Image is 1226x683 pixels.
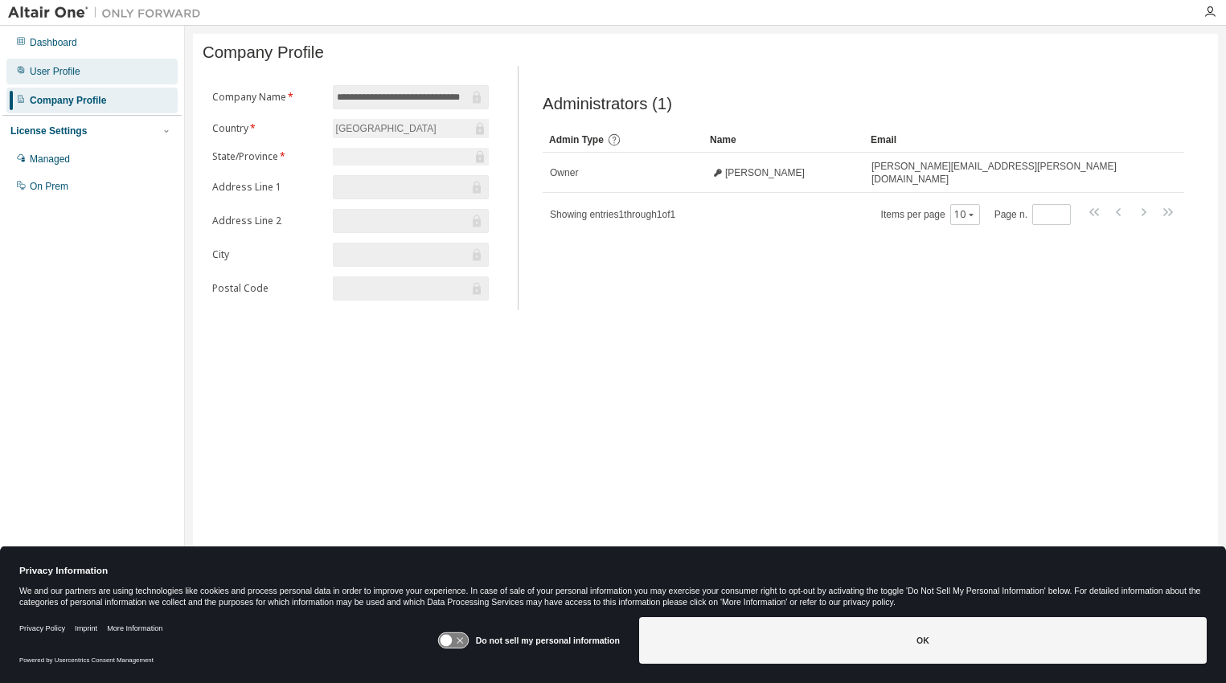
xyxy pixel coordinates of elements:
div: License Settings [10,125,87,137]
span: Items per page [881,204,980,225]
label: Address Line 2 [212,215,323,227]
div: User Profile [30,65,80,78]
div: Company Profile [30,94,106,107]
div: [GEOGRAPHIC_DATA] [334,120,439,137]
label: Address Line 1 [212,181,323,194]
div: Email [871,127,1139,153]
label: Postal Code [212,282,323,295]
span: [PERSON_NAME] [725,166,805,179]
label: City [212,248,323,261]
div: [GEOGRAPHIC_DATA] [333,119,489,138]
span: Admin Type [549,134,604,145]
span: Showing entries 1 through 1 of 1 [550,209,675,220]
span: Page n. [994,204,1071,225]
div: Managed [30,153,70,166]
label: Company Name [212,91,323,104]
label: State/Province [212,150,323,163]
span: Company Profile [203,43,324,62]
div: Name [710,127,858,153]
span: Administrators (1) [543,95,672,113]
div: On Prem [30,180,68,193]
span: [PERSON_NAME][EMAIL_ADDRESS][PERSON_NAME][DOMAIN_NAME] [871,160,1138,186]
button: 10 [954,208,976,221]
div: Dashboard [30,36,77,49]
label: Country [212,122,323,135]
span: Owner [550,166,578,179]
img: Altair One [8,5,209,21]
